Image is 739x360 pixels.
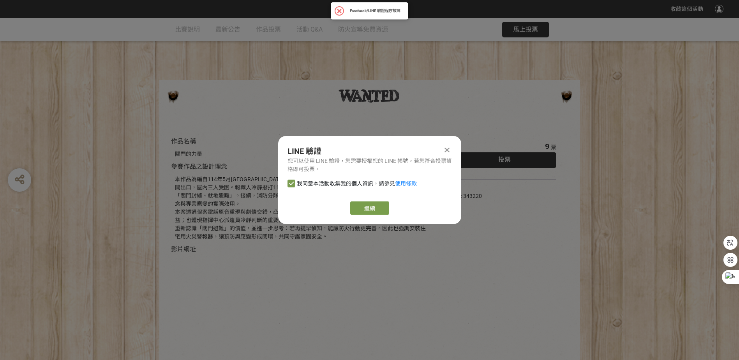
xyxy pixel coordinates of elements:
a: 使用條款 [395,180,417,187]
div: LINE 驗證 [287,145,452,157]
span: 我同意本活動收集我的個人資訊，請參見 [297,180,417,188]
span: 影片網址 [171,245,196,253]
span: 作品投票 [256,26,281,33]
a: 防火宣導免費資源 [338,18,388,41]
a: 最新公告 [215,18,240,41]
span: 投票 [498,156,511,163]
a: 繼續 [350,201,389,215]
span: 比賽說明 [175,26,200,33]
a: 比賽說明 [175,18,200,41]
span: 馬上投票 [513,26,538,33]
span: 防火宣導免費資源 [338,26,388,33]
a: 作品投票 [256,18,281,41]
span: SID: 343220 [453,193,482,199]
a: 活動 Q&A [296,18,323,41]
button: 馬上投票 [502,22,549,37]
span: 票 [551,144,556,150]
span: 收藏這個活動 [670,6,703,12]
div: 您可以使用 LINE 驗證，您需要授權您的 LINE 帳號，若您符合投票資格即可投票。 [287,157,452,173]
span: 最新公告 [215,26,240,33]
span: 參賽作品之設計理念 [171,163,227,170]
span: 作品名稱 [171,138,196,145]
div: 關門的力量 [175,150,429,158]
span: 活動 Q&A [296,26,323,33]
div: 本作品為編自114年5月[GEOGRAPHIC_DATA]一件真實發生住宅火警。凌晨時分，現場高溫濃煙封鎖樓梯間出口，屋內三人受困。報案人冷靜撥打119，救災救護指揮中心派遣員即時判斷情勢，明確... [175,175,429,241]
span: 9 [545,142,549,151]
